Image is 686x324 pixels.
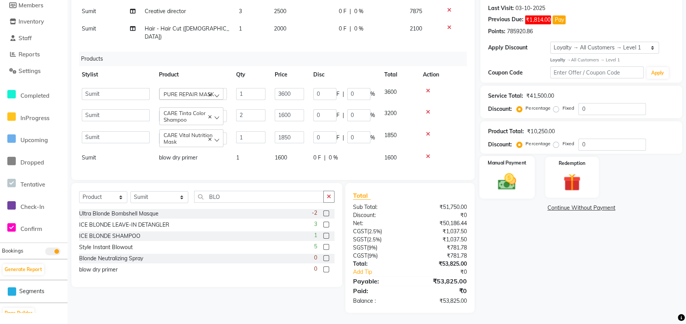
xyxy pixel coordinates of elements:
[79,221,169,229] div: ICE BLONDE LEAVE-IN DETANGLER
[347,297,410,305] div: Balance :
[20,136,48,144] span: Upcoming
[82,25,96,32] span: Sumit
[309,66,380,83] th: Disc
[79,210,159,218] div: Ultra Blonde Bombshell Masque
[313,154,321,162] span: 0 F
[347,211,410,219] div: Discount:
[488,15,524,24] div: Previous Due:
[164,91,214,97] span: PURE REPAIR MASK
[145,25,229,40] span: Hair - Hair Cut ([DEMOGRAPHIC_DATA])
[421,268,473,276] div: ₹0
[20,203,44,210] span: Check-In
[488,69,550,77] div: Coupon Code
[347,219,410,227] div: Net:
[410,252,473,260] div: ₹781.78
[164,132,213,145] span: CARE Vital Nutrition Mask
[79,243,133,251] div: Style Instant Blowout
[384,88,397,95] span: 3600
[482,204,681,212] a: Continue Without Payment
[562,140,574,147] label: Fixed
[409,8,422,15] span: 7875
[82,8,96,15] span: Sumit
[370,90,375,98] span: %
[78,52,471,66] div: Products
[338,25,346,33] span: 0 F
[488,159,526,166] label: Manual Payment
[525,15,551,24] span: ₹1,814.00
[380,66,418,83] th: Total
[347,260,410,268] div: Total:
[353,252,367,259] span: CGST
[562,105,574,112] label: Fixed
[384,154,397,161] span: 1600
[410,236,473,244] div: ₹1,037.50
[239,25,242,32] span: 1
[275,154,287,161] span: 1600
[550,57,571,63] strong: Loyalty →
[553,15,566,24] button: Pay
[550,57,674,63] div: All Customers → Level 1
[314,265,317,273] span: 0
[368,236,380,243] span: 2.5%
[20,181,45,188] span: Tentative
[550,66,643,78] input: Enter Offer / Coupon Code
[194,191,324,203] input: Search or Scan
[353,236,367,243] span: SGST
[2,248,23,254] span: Bookings
[558,171,586,193] img: _gift.svg
[347,227,410,236] div: ( )
[410,277,473,286] div: ₹53,825.00
[336,134,340,142] span: F
[2,17,66,26] a: Inventory
[384,132,397,139] span: 1850
[370,134,375,142] span: %
[515,4,545,12] div: 03-10-2025
[384,110,397,117] span: 3200
[410,211,473,219] div: ₹0
[347,203,410,211] div: Sub Total:
[368,244,376,251] span: 9%
[354,7,363,15] span: 0 %
[239,8,242,15] span: 3
[329,154,338,162] span: 0 %
[236,154,239,161] span: 1
[347,244,410,252] div: ( )
[347,286,410,295] div: Paid:
[347,236,410,244] div: ( )
[3,308,34,319] button: Page Builder
[349,7,351,15] span: |
[19,18,44,25] span: Inventory
[2,1,66,10] a: Members
[418,66,465,83] th: Action
[343,90,344,98] span: |
[647,67,669,79] button: Apply
[410,203,473,211] div: ₹51,750.00
[20,225,42,232] span: Confirm
[19,287,44,295] span: Segments
[77,66,154,83] th: Stylist
[353,244,367,251] span: SGST
[354,25,363,33] span: 0 %
[159,154,198,161] span: blow dry primer
[343,111,344,119] span: |
[2,34,66,43] a: Staff
[314,254,317,262] span: 0
[369,228,380,234] span: 2.5%
[164,110,206,123] span: CARE Tinta Color Shampoo
[20,92,49,99] span: Completed
[370,111,375,119] span: %
[20,159,44,166] span: Dropped
[488,4,514,12] div: Last Visit:
[507,27,533,36] div: 785920.86
[353,228,367,235] span: CGST
[79,232,140,240] div: ICE BLONDE SHAMPOO
[353,192,371,200] span: Total
[347,252,410,260] div: ( )
[410,244,473,252] div: ₹781.78
[488,27,505,36] div: Points:
[314,231,317,239] span: 1
[336,90,340,98] span: F
[410,227,473,236] div: ₹1,037.50
[492,171,522,192] img: _cash.svg
[314,243,317,251] span: 5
